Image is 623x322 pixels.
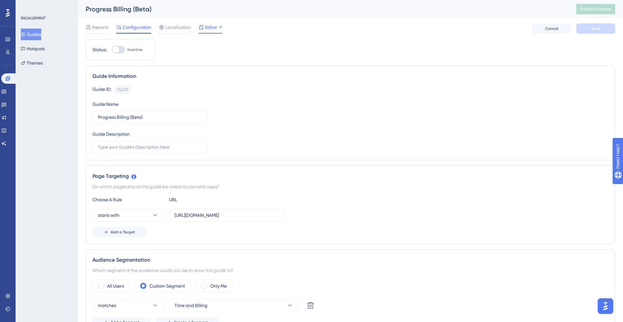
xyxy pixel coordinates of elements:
[210,282,227,290] label: Only Me
[123,23,151,31] span: Configuration
[92,100,118,108] div: Guide Name
[92,299,164,312] button: matches
[175,302,207,309] span: Time and Billing
[591,26,600,31] span: Save
[92,209,164,222] button: starts with
[15,2,41,9] span: Need Help?
[98,211,119,219] span: starts with
[98,114,202,121] input: Type your Guide’s Name here
[111,229,135,235] span: Add a Target
[545,26,558,31] span: Cancel
[92,172,608,180] div: Page Targeting
[117,87,128,92] div: 152223
[92,183,608,191] div: On which pages should the guide be visible to your end users?
[92,85,111,94] div: Guide ID:
[92,72,608,80] div: Guide Information
[98,302,116,309] span: matches
[149,282,185,290] label: Custom Segment
[92,227,146,237] button: Add a Target
[92,46,107,54] div: Status:
[128,47,142,52] span: Inactive
[580,6,611,12] span: Publish Changes
[21,29,41,40] button: Guides
[205,23,217,31] span: Editor
[92,256,608,264] div: Audience Segmentation
[92,130,130,138] div: Guide Description
[92,196,164,204] div: Choose A Rule
[92,266,608,274] div: Which segment of the audience would you like to show this guide to?
[169,196,240,204] div: URL
[165,23,191,31] span: Localization
[92,23,108,31] span: Reports
[532,23,571,34] button: Cancel
[169,299,299,312] button: Time and Billing
[21,16,45,21] div: ENGAGEMENT
[175,212,279,219] input: yourwebsite.com/path
[98,143,202,151] input: Type your Guide’s Description here
[86,5,560,14] div: Progress Billing (Beta)
[21,43,45,55] button: Hotspots
[596,296,615,316] iframe: UserGuiding AI Assistant Launcher
[576,23,615,34] button: Save
[576,4,615,14] button: Publish Changes
[107,282,124,290] label: All Users
[21,57,43,69] button: Themes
